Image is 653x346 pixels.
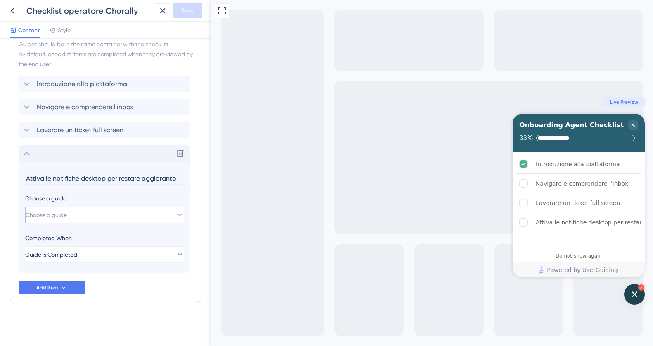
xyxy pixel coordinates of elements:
div: Checklist Container [301,114,433,277]
span: Style [58,25,71,35]
span: Introduzione alla piattaforma [37,79,127,89]
span: Guide is Completed [25,250,77,260]
div: Footer [301,262,433,277]
span: Navigare e comprendere l'inbox [37,102,133,112]
div: Lavorare un ticket full screen [324,198,409,208]
div: Introduzione alla piattaforma is complete. [305,155,430,174]
div: Close Checklist [417,120,427,130]
div: 2 [427,284,433,291]
span: Content [18,25,40,35]
button: Guide is Completed [25,246,184,263]
div: Open Checklist, remaining modules: 2 [413,284,433,305]
button: Add Item [19,281,85,294]
div: 33% [308,134,322,142]
div: Navigare e comprendere l'inbox is incomplete. [305,174,430,193]
button: Save [173,3,202,18]
div: Completed When [25,233,184,243]
span: Lavorare un ticket full screen [37,125,123,135]
div: Attiva le notifiche desktop per restare aggioranto [324,217,467,227]
div: Checklist progress: 33% [308,134,427,142]
div: Do not show again [344,253,390,259]
div: Choose a guide [25,193,184,203]
div: Lavorare un ticket full screen is incomplete. [305,194,430,212]
div: Checklist operatore Chorally [26,5,152,17]
div: Checklist items [301,152,433,250]
div: Onboarding Agent Checklist [308,120,412,130]
span: Add Item [36,284,58,291]
div: Guides should be in the same container with the checklist. By default, checklist items are comple... [19,39,193,69]
span: Choose a guide [26,210,67,220]
span: Live Preview [399,99,427,105]
span: Save [181,6,194,16]
div: Navigare e comprendere l'inbox [324,179,417,189]
input: Header [25,172,185,185]
button: Choose a guide [25,207,184,223]
div: Introduzione alla piattaforma [324,159,409,169]
span: Powered by UserGuiding [336,265,407,275]
div: Attiva le notifiche desktop per restare aggioranto is incomplete. [305,213,430,231]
